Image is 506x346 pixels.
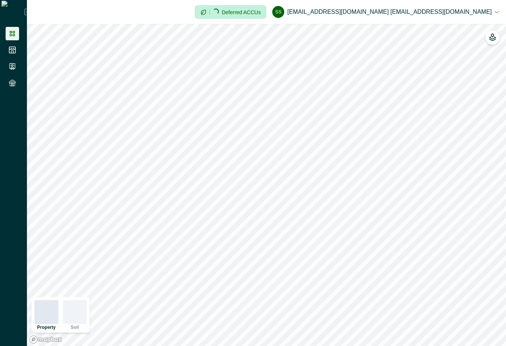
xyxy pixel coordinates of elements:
a: Mapbox logo [29,335,62,344]
img: Logo [1,1,24,23]
canvas: Map [27,24,506,346]
p: Property [37,325,55,330]
p: Deferred ACCUs [222,9,261,15]
button: scp@agriprove.io scp@agriprove.io[EMAIL_ADDRESS][DOMAIN_NAME] [EMAIL_ADDRESS][DOMAIN_NAME] [272,3,499,21]
p: Soil [71,325,79,330]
